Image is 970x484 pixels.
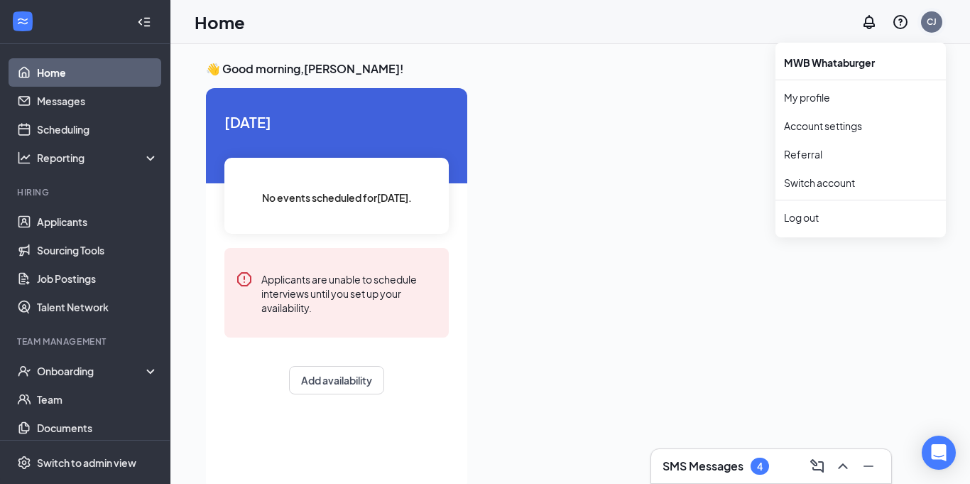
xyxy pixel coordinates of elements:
button: ComposeMessage [806,455,829,478]
div: Hiring [17,186,156,198]
a: My profile [784,90,937,104]
svg: WorkstreamLogo [16,14,30,28]
div: Switch to admin view [37,456,136,470]
div: Applicants are unable to schedule interviews until you set up your availability. [261,271,437,315]
svg: Collapse [137,15,151,29]
div: MWB Whataburger [775,48,946,77]
div: Team Management [17,335,156,348]
a: Talent Network [37,293,158,321]
a: Documents [37,414,158,442]
svg: Analysis [17,151,31,165]
a: Applicants [37,208,158,236]
button: Minimize [857,455,880,478]
svg: ComposeMessage [809,458,826,475]
button: Add availability [289,366,384,394]
div: Log out [784,210,937,225]
div: 4 [757,461,763,473]
svg: UserCheck [17,364,31,378]
h3: 👋 Good morning, [PERSON_NAME] ! [206,61,934,77]
h1: Home [195,10,245,34]
div: Reporting [37,151,159,165]
div: Onboarding [37,364,146,378]
svg: Settings [17,456,31,470]
svg: Notifications [861,14,878,31]
svg: ChevronUp [834,458,851,475]
svg: QuestionInfo [892,14,909,31]
a: Home [37,58,158,87]
div: Open Intercom Messenger [922,436,956,470]
svg: Minimize [860,458,877,475]
a: Job Postings [37,264,158,293]
a: Sourcing Tools [37,236,158,264]
span: [DATE] [224,111,449,133]
span: No events scheduled for [DATE] . [262,190,412,205]
a: Team [37,385,158,414]
svg: Error [236,271,253,288]
h3: SMS Messages [663,458,743,474]
a: Switch account [784,176,855,189]
a: Scheduling [37,115,158,144]
button: ChevronUp [832,455,854,478]
a: Referral [784,147,937,161]
a: Messages [37,87,158,115]
div: CJ [927,16,937,28]
a: Account settings [784,119,937,133]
